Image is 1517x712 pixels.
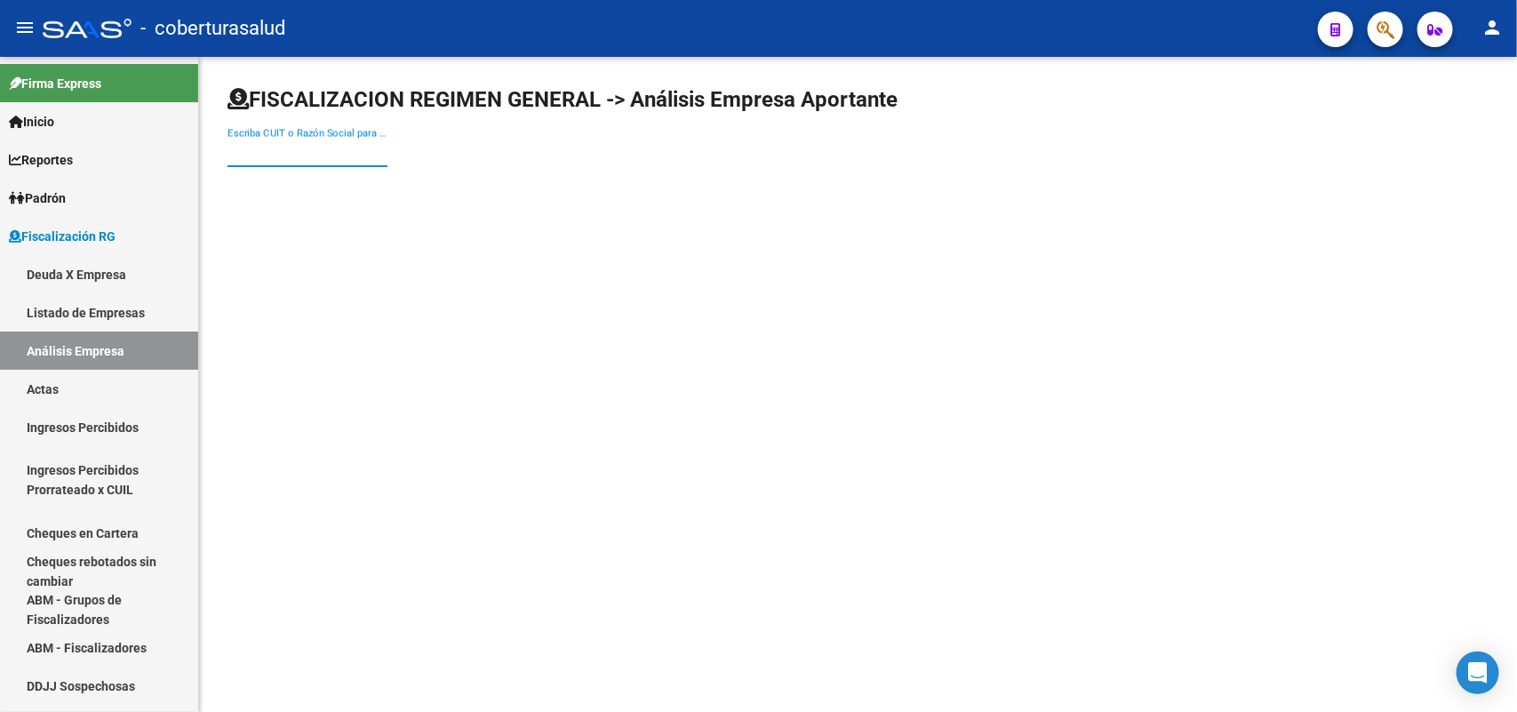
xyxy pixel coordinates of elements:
[9,150,73,170] span: Reportes
[14,17,36,38] mat-icon: menu
[9,227,116,246] span: Fiscalización RG
[9,74,101,93] span: Firma Express
[9,188,66,208] span: Padrón
[1481,17,1503,38] mat-icon: person
[140,9,285,48] span: - coberturasalud
[228,85,898,114] h1: FISCALIZACION REGIMEN GENERAL -> Análisis Empresa Aportante
[9,112,54,132] span: Inicio
[1457,652,1499,694] div: Open Intercom Messenger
